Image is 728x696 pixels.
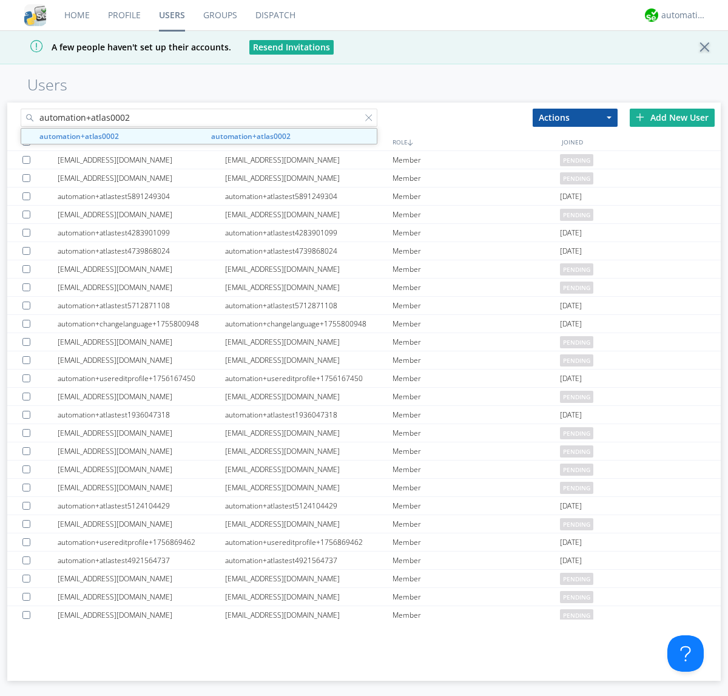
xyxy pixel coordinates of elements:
a: automation+atlastest5891249304automation+atlastest5891249304Member[DATE] [7,188,721,206]
div: Member [393,370,560,387]
div: [EMAIL_ADDRESS][DOMAIN_NAME] [58,260,225,278]
div: [EMAIL_ADDRESS][DOMAIN_NAME] [225,333,393,351]
div: automation+atlastest4921564737 [225,552,393,569]
span: A few people haven't set up their accounts. [9,41,231,53]
div: Member [393,279,560,296]
span: pending [560,282,593,294]
img: cddb5a64eb264b2086981ab96f4c1ba7 [24,4,46,26]
div: Member [393,169,560,187]
div: automation+usereditprofile+1756167450 [225,370,393,387]
a: automation+usereditprofile+1756167450automation+usereditprofile+1756167450Member[DATE] [7,370,721,388]
div: Member [393,533,560,551]
div: Member [393,588,560,606]
img: plus.svg [636,113,644,121]
a: [EMAIL_ADDRESS][DOMAIN_NAME][EMAIL_ADDRESS][DOMAIN_NAME]Memberpending [7,206,721,224]
span: pending [560,336,593,348]
a: automation+usereditprofile+1756869462automation+usereditprofile+1756869462Member[DATE] [7,533,721,552]
span: [DATE] [560,533,582,552]
input: Search users [21,109,377,127]
a: automation+atlastest5712871108automation+atlastest5712871108Member[DATE] [7,297,721,315]
div: automation+atlastest5891249304 [58,188,225,205]
span: pending [560,591,593,603]
a: [EMAIL_ADDRESS][DOMAIN_NAME][EMAIL_ADDRESS][DOMAIN_NAME]Memberpending [7,424,721,442]
a: automation+atlastest4739868024automation+atlastest4739868024Member[DATE] [7,242,721,260]
div: [EMAIL_ADDRESS][DOMAIN_NAME] [58,279,225,296]
div: Member [393,497,560,515]
div: [EMAIL_ADDRESS][DOMAIN_NAME] [225,351,393,369]
div: [EMAIL_ADDRESS][DOMAIN_NAME] [225,424,393,442]
div: Member [393,424,560,442]
div: [EMAIL_ADDRESS][DOMAIN_NAME] [225,570,393,587]
div: [EMAIL_ADDRESS][DOMAIN_NAME] [58,606,225,624]
span: [DATE] [560,552,582,570]
div: Member [393,151,560,169]
div: automation+atlastest4739868024 [225,242,393,260]
div: Add New User [630,109,715,127]
a: [EMAIL_ADDRESS][DOMAIN_NAME][EMAIL_ADDRESS][DOMAIN_NAME]Memberpending [7,515,721,533]
div: Member [393,442,560,460]
div: [EMAIL_ADDRESS][DOMAIN_NAME] [58,388,225,405]
span: pending [560,391,593,403]
div: [EMAIL_ADDRESS][DOMAIN_NAME] [225,606,393,624]
span: pending [560,209,593,221]
a: [EMAIL_ADDRESS][DOMAIN_NAME][EMAIL_ADDRESS][DOMAIN_NAME]Memberpending [7,588,721,606]
div: Member [393,206,560,223]
span: pending [560,482,593,494]
div: Member [393,552,560,569]
img: d2d01cd9b4174d08988066c6d424eccd [645,8,658,22]
div: Member [393,515,560,533]
div: Member [393,388,560,405]
a: [EMAIL_ADDRESS][DOMAIN_NAME][EMAIL_ADDRESS][DOMAIN_NAME]Memberpending [7,570,721,588]
div: [EMAIL_ADDRESS][DOMAIN_NAME] [58,588,225,606]
div: automation+atlas [661,9,707,21]
a: [EMAIL_ADDRESS][DOMAIN_NAME][EMAIL_ADDRESS][DOMAIN_NAME]Memberpending [7,333,721,351]
span: pending [560,464,593,476]
a: [EMAIL_ADDRESS][DOMAIN_NAME][EMAIL_ADDRESS][DOMAIN_NAME]Memberpending [7,479,721,497]
div: automation+atlastest4921564737 [58,552,225,569]
div: [EMAIL_ADDRESS][DOMAIN_NAME] [225,588,393,606]
div: automation+atlastest4283901099 [58,224,225,242]
div: ROLE [389,133,559,150]
div: Member [393,224,560,242]
div: automation+atlastest5891249304 [225,188,393,205]
div: [EMAIL_ADDRESS][DOMAIN_NAME] [58,461,225,478]
span: pending [560,573,593,585]
div: Member [393,570,560,587]
a: [EMAIL_ADDRESS][DOMAIN_NAME][EMAIL_ADDRESS][DOMAIN_NAME]Memberpending [7,260,721,279]
div: [EMAIL_ADDRESS][DOMAIN_NAME] [58,151,225,169]
a: [EMAIL_ADDRESS][DOMAIN_NAME][EMAIL_ADDRESS][DOMAIN_NAME]Memberpending [7,461,721,479]
div: automation+atlastest5124104429 [58,497,225,515]
a: automation+atlastest4921564737automation+atlastest4921564737Member[DATE] [7,552,721,570]
div: Member [393,479,560,496]
div: automation+atlastest4739868024 [58,242,225,260]
div: [EMAIL_ADDRESS][DOMAIN_NAME] [225,151,393,169]
div: Member [393,606,560,624]
div: Member [393,297,560,314]
a: [EMAIL_ADDRESS][DOMAIN_NAME][EMAIL_ADDRESS][DOMAIN_NAME]Memberpending [7,351,721,370]
div: Member [393,351,560,369]
a: [EMAIL_ADDRESS][DOMAIN_NAME][EMAIL_ADDRESS][DOMAIN_NAME]Memberpending [7,151,721,169]
div: [EMAIL_ADDRESS][DOMAIN_NAME] [225,479,393,496]
div: Member [393,461,560,478]
div: [EMAIL_ADDRESS][DOMAIN_NAME] [58,333,225,351]
div: automation+changelanguage+1755800948 [225,315,393,333]
div: automation+atlastest5712871108 [58,297,225,314]
a: automation+atlastest4283901099automation+atlastest4283901099Member[DATE] [7,224,721,242]
div: automation+usereditprofile+1756869462 [225,533,393,551]
div: Member [393,260,560,278]
iframe: Toggle Customer Support [667,635,704,672]
button: Actions [533,109,618,127]
div: [EMAIL_ADDRESS][DOMAIN_NAME] [225,279,393,296]
span: [DATE] [560,370,582,388]
div: [EMAIL_ADDRESS][DOMAIN_NAME] [58,442,225,460]
div: [EMAIL_ADDRESS][DOMAIN_NAME] [58,206,225,223]
div: Member [393,242,560,260]
a: [EMAIL_ADDRESS][DOMAIN_NAME][EMAIL_ADDRESS][DOMAIN_NAME]Memberpending [7,442,721,461]
span: pending [560,609,593,621]
strong: automation+atlas0002 [39,131,119,141]
div: [EMAIL_ADDRESS][DOMAIN_NAME] [225,260,393,278]
div: automation+atlastest5712871108 [225,297,393,314]
a: [EMAIL_ADDRESS][DOMAIN_NAME][EMAIL_ADDRESS][DOMAIN_NAME]Memberpending [7,388,721,406]
span: [DATE] [560,315,582,333]
a: automation+changelanguage+1755800948automation+changelanguage+1755800948Member[DATE] [7,315,721,333]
